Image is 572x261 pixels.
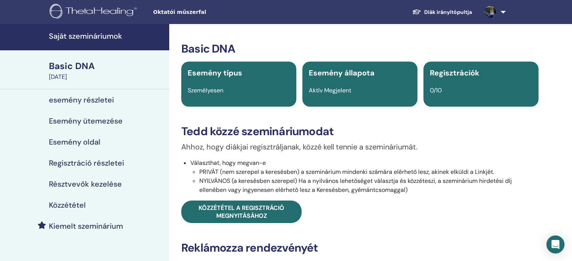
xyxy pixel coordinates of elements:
[49,201,86,210] h4: Közzététel
[181,201,302,223] a: Közzététel a regisztráció megnyitásához
[430,68,479,78] span: Regisztrációk
[49,137,100,146] h4: Esemény oldal
[49,158,124,167] h4: Regisztráció részletei
[44,60,169,81] a: Basic DNA[DATE]
[49,60,165,72] div: Basic DNA
[49,180,122,189] h4: Résztvevők kezelése
[190,158,539,195] li: Választhat, hogy megvan-e
[188,86,223,94] span: Személyesen
[50,4,140,21] img: logo.png
[181,125,539,138] h3: Tedd közzé szemináriumodat
[199,167,539,177] li: PRIVÁT (nem szerepel a keresésben) a szeminárium mindenki számára elérhető lesz, akinek elküldi a...
[153,8,266,16] span: Oktatói műszerfal
[430,86,442,94] span: 0/10
[484,6,496,18] img: default.jpg
[546,235,564,253] div: Open Intercom Messenger
[49,32,165,41] h4: Saját szemináriumok
[49,116,123,125] h4: Esemény ütemezése
[181,42,539,56] h3: Basic DNA
[49,95,114,104] h4: esemény részletei
[49,72,165,81] div: [DATE]
[199,177,539,195] li: NYILVÁNOS (a keresésben szerepel) Ha a nyilvános lehetőséget választja és közzéteszi, a szeminári...
[199,204,284,220] span: Közzététel a regisztráció megnyitásához
[406,5,478,19] a: Diák irányítópultja
[181,141,539,152] p: Ahhoz, hogy diákjai regisztráljanak, közzé kell tennie a szemináriumát.
[309,86,351,94] span: Aktív Megjelent
[412,9,421,15] img: graduation-cap-white.svg
[309,68,375,78] span: Esemény állapota
[49,222,123,231] h4: Kiemelt szeminárium
[188,68,242,78] span: Esemény típus
[181,241,539,255] h3: Reklámozza rendezvényét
